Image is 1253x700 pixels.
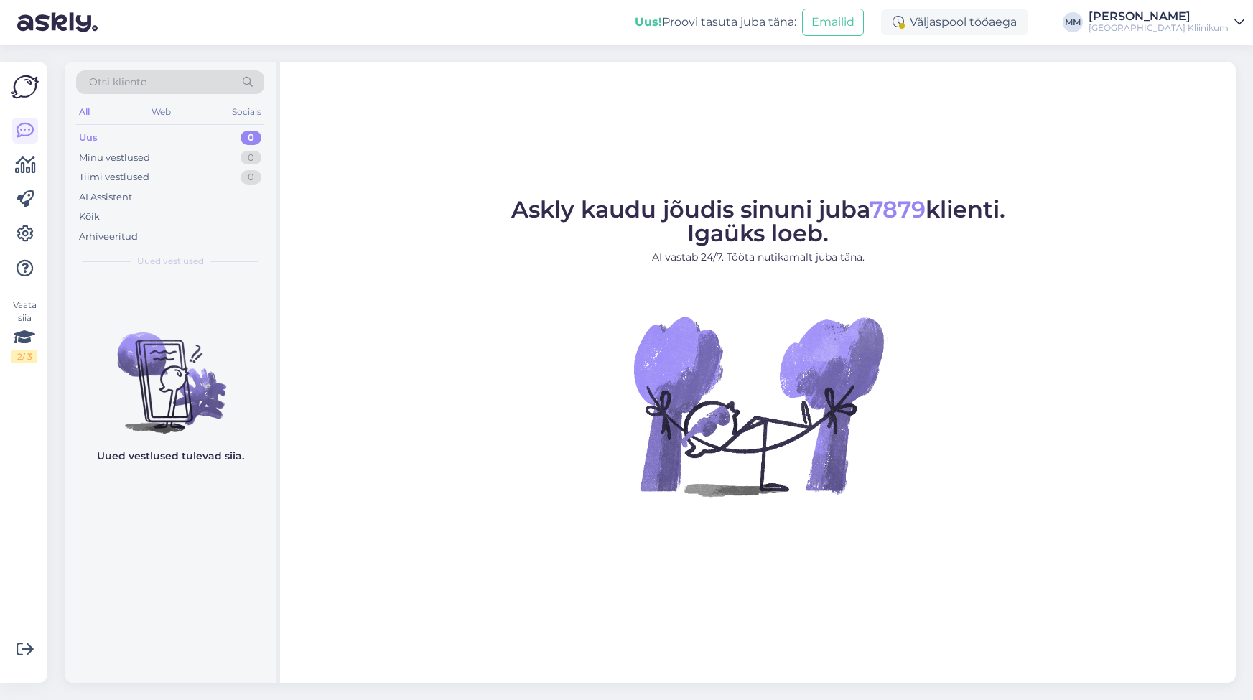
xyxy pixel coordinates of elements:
div: Proovi tasuta juba täna: [635,14,796,31]
div: All [76,103,93,121]
div: 0 [241,131,261,145]
div: Socials [229,103,264,121]
b: Uus! [635,15,662,29]
div: Arhiveeritud [79,230,138,244]
img: Askly Logo [11,73,39,101]
div: Minu vestlused [79,151,150,165]
img: No chats [65,307,276,436]
div: Web [149,103,174,121]
div: 0 [241,151,261,165]
p: AI vastab 24/7. Tööta nutikamalt juba täna. [511,250,1005,265]
div: Uus [79,131,98,145]
div: 2 / 3 [11,350,37,363]
div: [GEOGRAPHIC_DATA] Kliinikum [1089,22,1229,34]
div: AI Assistent [79,190,132,205]
div: Vaata siia [11,299,37,363]
span: Askly kaudu jõudis sinuni juba klienti. Igaüks loeb. [511,195,1005,247]
div: 0 [241,170,261,185]
div: [PERSON_NAME] [1089,11,1229,22]
img: No Chat active [629,276,888,535]
div: Tiimi vestlused [79,170,149,185]
div: Väljaspool tööaega [881,9,1028,35]
button: Emailid [802,9,864,36]
div: Kõik [79,210,100,224]
span: Uued vestlused [137,255,204,268]
span: Otsi kliente [89,75,146,90]
p: Uued vestlused tulevad siia. [97,449,244,464]
a: [PERSON_NAME][GEOGRAPHIC_DATA] Kliinikum [1089,11,1244,34]
span: 7879 [870,195,926,223]
div: MM [1063,12,1083,32]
